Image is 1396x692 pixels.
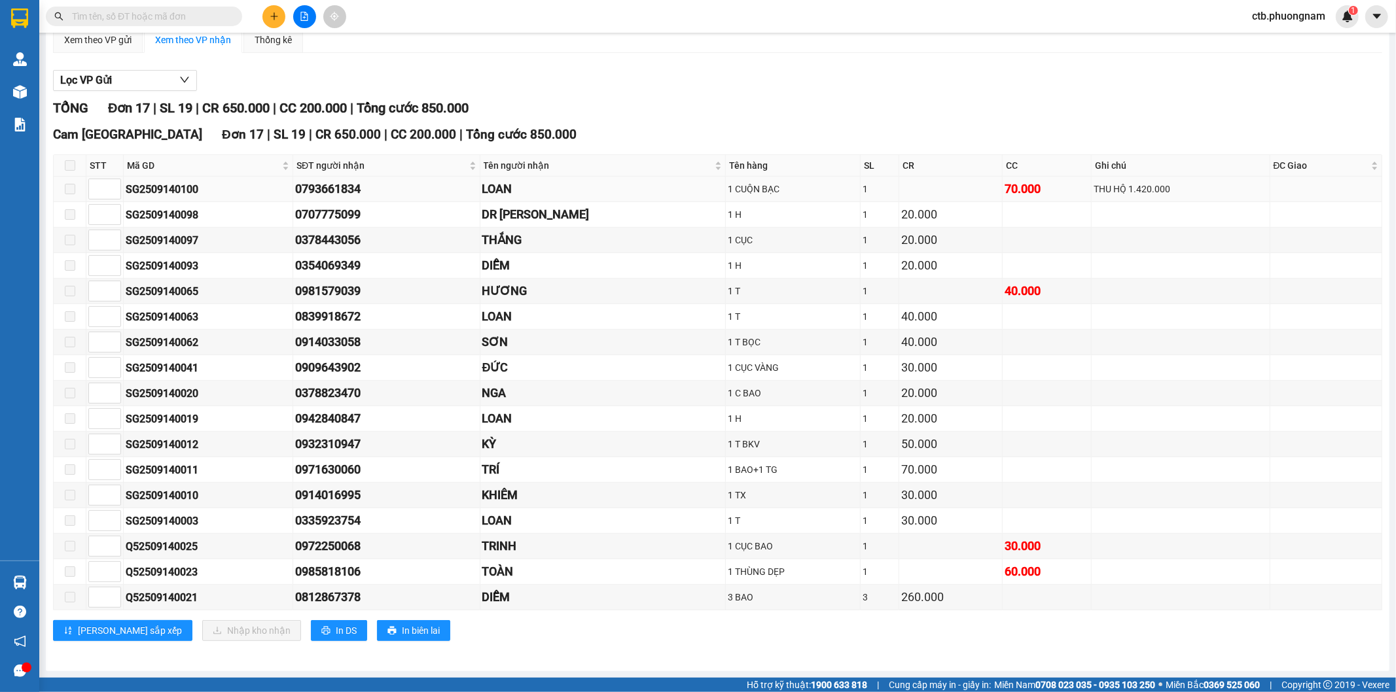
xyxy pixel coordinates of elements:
[124,534,293,559] td: Q52509140025
[728,182,858,196] div: 1 CUỘN BẠC
[293,406,480,432] td: 0942840847
[124,406,293,432] td: SG2509140019
[293,304,480,330] td: 0839918672
[1323,680,1333,689] span: copyright
[330,12,339,21] span: aim
[124,304,293,330] td: SG2509140063
[293,279,480,304] td: 0981579039
[1005,180,1089,198] div: 70.000
[300,12,309,21] span: file-add
[480,508,726,534] td: LOAN
[377,620,450,641] button: printerIn biên lai
[728,513,858,528] div: 1 T
[1270,678,1272,692] span: |
[728,284,858,298] div: 1 T
[255,33,292,47] div: Thống kê
[480,202,726,228] td: DR NGUYỄN
[155,33,231,47] div: Xem theo VP nhận
[480,304,726,330] td: LOAN
[126,564,291,580] div: Q52509140023
[293,508,480,534] td: 0335923754
[124,483,293,508] td: SG2509140010
[863,564,897,579] div: 1
[311,620,367,641] button: printerIn DS
[1242,8,1336,24] span: ctb.phuongnam
[1351,6,1355,15] span: 1
[309,127,312,142] span: |
[126,181,291,198] div: SG2509140100
[54,12,63,21] span: search
[126,538,291,555] div: Q52509140025
[336,623,357,638] span: In DS
[1166,678,1260,692] span: Miền Bắc
[480,457,726,483] td: TRÍ
[728,309,858,324] div: 1 T
[482,460,723,479] div: TRÍ
[124,508,293,534] td: SG2509140003
[1035,680,1155,690] strong: 0708 023 035 - 0935 103 250
[124,279,293,304] td: SG2509140065
[484,158,712,173] span: Tên người nhận
[202,620,301,641] button: downloadNhập kho nhận
[53,127,202,142] span: Cam [GEOGRAPHIC_DATA]
[293,253,480,279] td: 0354069349
[196,100,199,116] span: |
[124,381,293,406] td: SG2509140020
[126,258,291,274] div: SG2509140093
[482,256,723,275] div: DIỄM
[295,180,478,198] div: 0793661834
[295,588,478,606] div: 0812867378
[728,233,858,247] div: 1 CỤC
[863,182,897,196] div: 1
[480,381,726,406] td: NGA
[295,307,478,326] div: 0839918672
[482,435,723,453] div: KỲ
[153,100,156,116] span: |
[126,487,291,504] div: SG2509140010
[179,75,190,85] span: down
[126,385,291,402] div: SG2509140020
[13,52,27,66] img: warehouse-icon
[728,335,858,349] div: 1 T BỌC
[901,358,1000,377] div: 30.000
[293,457,480,483] td: 0971630060
[901,333,1000,351] div: 40.000
[270,12,279,21] span: plus
[480,585,726,610] td: DIỄM
[267,127,270,142] span: |
[391,127,456,142] span: CC 200.000
[295,384,478,402] div: 0378823470
[293,432,480,457] td: 0932310947
[482,562,723,581] div: TOÀN
[402,623,440,638] span: In biên lai
[889,678,991,692] span: Cung cấp máy in - giấy in:
[126,232,291,249] div: SG2509140097
[124,355,293,381] td: SG2509140041
[480,483,726,508] td: KHIÊM
[72,9,226,24] input: Tìm tên, số ĐT hoặc mã đơn
[480,253,726,279] td: DIỄM
[295,460,478,479] div: 0971630060
[295,537,478,555] div: 0972250068
[293,330,480,355] td: 0914033058
[480,355,726,381] td: ĐỨC
[726,155,861,177] th: Tên hàng
[273,100,276,116] span: |
[482,205,723,224] div: DR [PERSON_NAME]
[1204,680,1260,690] strong: 0369 525 060
[126,283,291,300] div: SG2509140065
[863,411,897,426] div: 1
[482,588,723,606] div: DIỄM
[901,435,1000,453] div: 50.000
[11,9,28,28] img: logo-vxr
[901,460,1000,479] div: 70.000
[728,386,858,400] div: 1 C BAO
[1003,155,1092,177] th: CC
[863,488,897,502] div: 1
[350,100,353,116] span: |
[86,155,124,177] th: STT
[279,100,347,116] span: CC 200.000
[160,100,192,116] span: SL 19
[53,620,192,641] button: sort-ascending[PERSON_NAME] sắp xếp
[482,180,723,198] div: LOAN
